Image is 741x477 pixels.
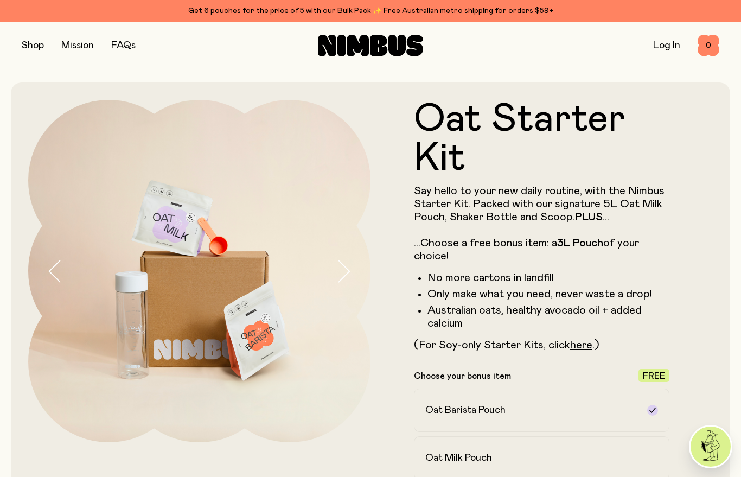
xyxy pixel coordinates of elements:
[427,288,669,301] li: Only make what you need, never waste a drop!
[111,41,136,50] a: FAQs
[22,4,719,17] div: Get 6 pouches for the price of 5 with our Bulk Pack ✨ Free Australian metro shipping for orders $59+
[643,372,665,380] span: Free
[414,100,669,178] h1: Oat Starter Kit
[691,427,731,467] img: agent
[414,371,511,381] p: Choose your bonus item
[653,41,680,50] a: Log In
[557,238,570,249] strong: 3L
[61,41,94,50] a: Mission
[575,212,603,222] strong: PLUS
[425,404,506,417] h2: Oat Barista Pouch
[573,238,603,249] strong: Pouch
[570,340,592,351] a: here
[427,271,669,284] li: No more cartons in landfill
[414,185,669,263] p: Say hello to your new daily routine, with the Nimbus Starter Kit. Packed with our signature 5L Oa...
[427,304,669,330] li: Australian oats, healthy avocado oil + added calcium
[425,451,492,465] h2: Oat Milk Pouch
[698,35,719,56] button: 0
[414,339,669,352] p: (For Soy-only Starter Kits, click .)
